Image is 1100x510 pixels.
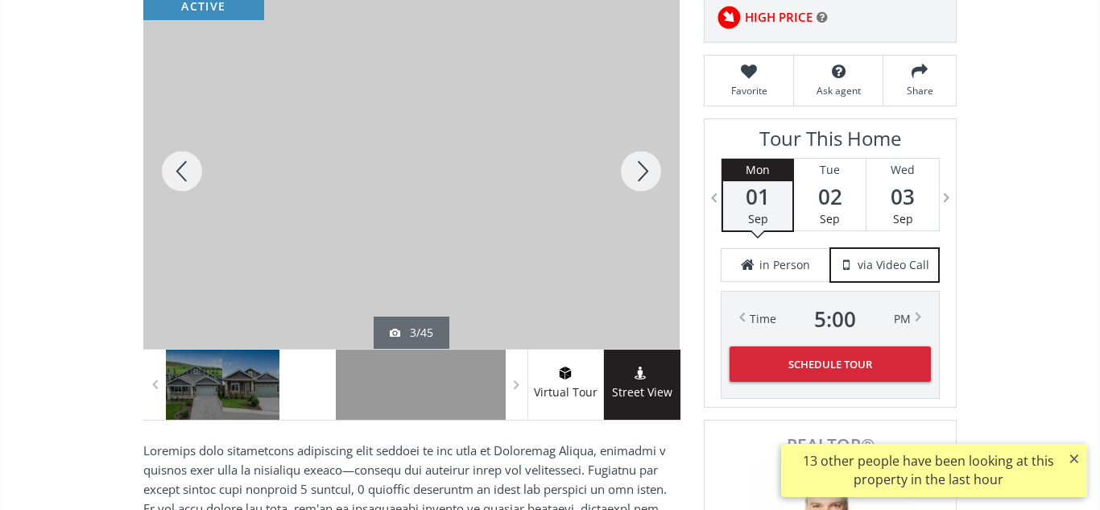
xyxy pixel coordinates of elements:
[721,127,940,158] h3: Tour This Home
[759,257,810,273] span: in Person
[866,185,939,208] span: 03
[723,159,792,181] div: Mon
[794,159,866,181] div: Tue
[745,9,813,26] span: HIGH PRICE
[527,350,604,420] a: virtual tour iconVirtual Tour
[789,452,1067,489] div: 13 other people have been looking at this property in the last hour
[557,367,573,379] img: virtual tour icon
[713,84,785,97] span: Favorite
[891,84,948,97] span: Share
[604,384,680,402] span: Street View
[748,211,768,226] span: Sep
[893,211,913,226] span: Sep
[814,308,856,330] span: 5 : 00
[750,308,911,330] div: Time PM
[794,185,866,208] span: 02
[1061,444,1087,473] button: ×
[527,384,603,402] span: Virtual Tour
[722,437,938,454] span: REALTOR®
[866,159,939,181] div: Wed
[802,84,875,97] span: Ask agent
[858,257,929,273] span: via Video Call
[820,211,840,226] span: Sep
[390,325,433,341] div: 3/45
[730,346,931,382] button: Schedule Tour
[723,185,792,208] span: 01
[713,2,745,34] img: rating icon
